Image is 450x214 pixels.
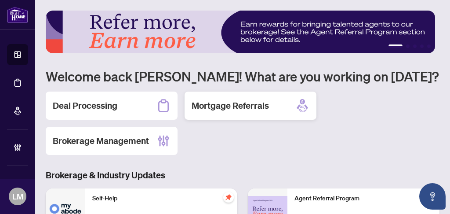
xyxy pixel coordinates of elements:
[92,194,230,203] p: Self-Help
[427,44,431,48] button: 5
[46,169,439,181] h3: Brokerage & Industry Updates
[46,68,439,85] h1: Welcome back [PERSON_NAME]! What are you working on [DATE]?
[413,44,417,48] button: 3
[12,190,23,203] span: LM
[223,192,234,203] span: pushpin
[294,194,432,203] p: Agent Referral Program
[53,135,149,147] h2: Brokerage Management
[46,11,435,53] img: Slide 0
[53,100,117,112] h2: Deal Processing
[420,44,424,48] button: 4
[7,7,28,23] img: logo
[419,183,446,210] button: Open asap
[192,100,269,112] h2: Mortgage Referrals
[388,44,403,48] button: 1
[406,44,410,48] button: 2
